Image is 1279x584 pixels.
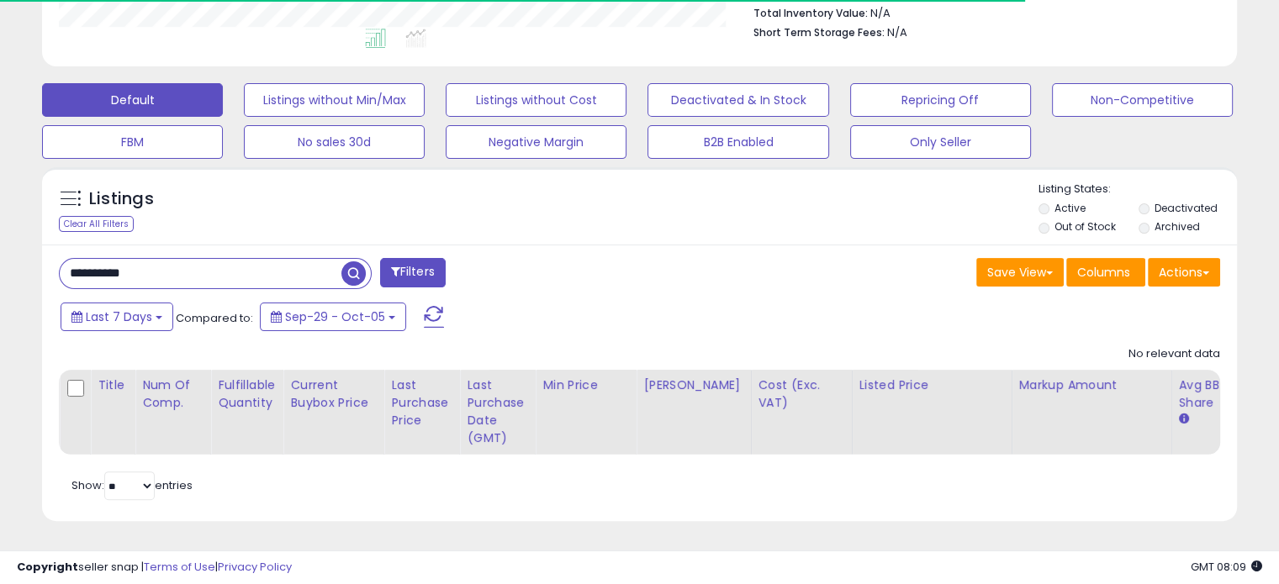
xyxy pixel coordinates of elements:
[647,125,828,159] button: B2B Enabled
[758,376,845,412] div: Cost (Exc. VAT)
[86,308,152,325] span: Last 7 Days
[1179,412,1189,427] small: Avg BB Share.
[176,310,253,326] span: Compared to:
[753,2,1208,22] li: N/A
[1191,559,1262,575] span: 2025-10-13 08:09 GMT
[1148,258,1220,287] button: Actions
[142,376,203,412] div: Num of Comp.
[1066,258,1145,287] button: Columns
[1019,376,1165,394] div: Markup Amount
[71,477,193,493] span: Show: entries
[144,559,215,575] a: Terms of Use
[260,303,406,331] button: Sep-29 - Oct-05
[859,376,1005,394] div: Listed Price
[753,6,868,20] b: Total Inventory Value:
[98,376,128,394] div: Title
[976,258,1064,287] button: Save View
[850,83,1031,117] button: Repricing Off
[17,560,292,576] div: seller snap | |
[380,258,446,287] button: Filters
[391,376,452,429] div: Last Purchase Price
[42,83,223,117] button: Default
[647,83,828,117] button: Deactivated & In Stock
[285,308,385,325] span: Sep-29 - Oct-05
[218,559,292,575] a: Privacy Policy
[446,125,626,159] button: Negative Margin
[850,125,1031,159] button: Only Seller
[1154,201,1217,215] label: Deactivated
[59,216,134,232] div: Clear All Filters
[244,83,425,117] button: Listings without Min/Max
[542,376,629,394] div: Min Price
[887,24,907,40] span: N/A
[244,125,425,159] button: No sales 30d
[1039,182,1237,197] p: Listing States:
[290,376,377,412] div: Current Buybox Price
[753,25,885,39] b: Short Term Storage Fees:
[1052,83,1233,117] button: Non-Competitive
[1128,346,1220,362] div: No relevant data
[446,83,626,117] button: Listings without Cost
[61,303,173,331] button: Last 7 Days
[643,376,743,394] div: [PERSON_NAME]
[1179,376,1240,412] div: Avg BB Share
[218,376,276,412] div: Fulfillable Quantity
[89,187,154,211] h5: Listings
[1077,264,1130,281] span: Columns
[17,559,78,575] strong: Copyright
[1054,219,1116,234] label: Out of Stock
[467,376,528,447] div: Last Purchase Date (GMT)
[42,125,223,159] button: FBM
[1154,219,1199,234] label: Archived
[1054,201,1086,215] label: Active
